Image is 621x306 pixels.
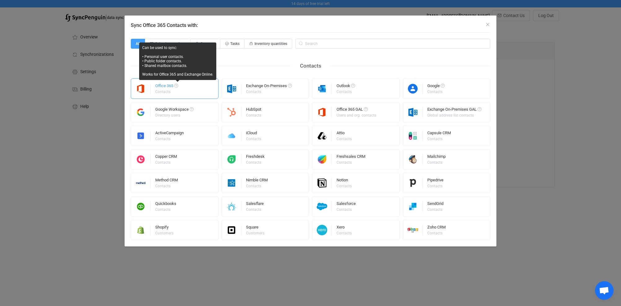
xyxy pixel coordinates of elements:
img: google-contacts.png [403,83,423,94]
div: Customers [246,231,264,235]
div: Freshdesk [246,154,265,161]
div: Square [246,225,265,231]
div: Contacts [337,208,355,211]
div: Salesflare [246,202,264,208]
div: Can be used to sync: • Personal user contacts. • Public folder contacts. • Shared mailbox contact... [142,46,213,77]
div: Users and org. contacts [337,113,376,117]
div: Exchange On-Premises GAL [427,107,482,113]
img: microsoft365.png [312,107,332,118]
div: Office 365 [155,84,178,90]
div: Contacts [155,90,177,94]
div: Contacts [427,90,444,94]
img: salesflare.png [222,201,241,212]
img: icloud.png [222,131,241,141]
div: Contacts [337,90,354,94]
div: Open chat [595,281,614,300]
div: Customers [155,231,174,235]
span: Sync Office 365 Contacts with: [131,22,198,28]
div: Copper CRM [155,154,177,161]
div: Contacts [155,208,175,211]
img: shopify.png [131,225,151,235]
img: salesforce.png [312,201,332,212]
div: Contacts [246,113,261,117]
div: Contacts [427,208,443,211]
div: SendGrid [427,202,443,208]
img: mailchimp.png [403,154,423,165]
img: exchange.png [222,83,241,94]
img: quickbooks.png [131,201,151,212]
img: capsule.png [403,131,423,141]
img: attio.png [312,131,332,141]
img: freshworks.png [312,154,332,165]
div: Mailchimp [427,154,446,161]
div: Salesforce [337,202,356,208]
div: Contacts [155,161,176,164]
img: copper.png [131,154,151,165]
div: Attio [337,131,353,137]
div: Contacts [246,137,261,141]
img: zoho-crm.png [403,225,423,235]
img: microsoft365.png [131,83,151,94]
img: methodcrm.png [131,178,151,188]
div: Office 365 GAL [337,107,377,113]
img: google-workspace.png [131,107,151,118]
div: ActiveCampaign [155,131,184,137]
div: Contacts [337,184,352,188]
div: Xero [337,225,353,231]
div: Contacts [155,184,177,188]
img: pipedrive.png [403,178,423,188]
div: HubSpot [246,107,262,113]
img: freshdesk.png [222,154,241,165]
div: Contacts [427,161,445,164]
button: Close [485,22,490,28]
div: Quickbooks [155,202,176,208]
div: Contacts [427,184,443,188]
div: Sync Office 365 Contacts with: [125,16,496,246]
div: Contacts [246,208,263,211]
div: Nimble CRM [246,178,268,184]
div: Freshsales CRM [337,154,365,161]
div: Contacts [155,137,183,141]
div: Directory users [155,113,193,117]
img: sendgrid.png [403,201,423,212]
div: Method CRM [155,178,178,184]
div: Contacts [246,184,267,188]
img: notion.png [312,178,332,188]
div: Google [427,84,445,90]
div: iCloud [246,131,262,137]
img: nimble.png [222,178,241,188]
div: Contacts [337,137,352,141]
div: Zoho CRM [427,225,446,231]
div: Contacts [246,90,291,94]
img: xero.png [312,225,332,235]
div: Google Workspace [155,107,194,113]
div: Capsule CRM [427,131,451,137]
img: square.png [222,225,241,235]
img: activecampaign.png [131,131,151,141]
div: Shopify [155,225,174,231]
div: Contacts [427,137,450,141]
div: Contacts [337,161,364,164]
div: Outlook [337,84,355,90]
div: Contacts [427,231,445,235]
div: Exchange On-Premises [246,84,292,90]
div: Pipedrive [427,178,443,184]
div: Contacts [246,161,264,164]
img: hubspot.png [222,107,241,118]
input: Search [295,39,490,49]
img: outlook.png [312,83,332,94]
div: Contacts [337,231,352,235]
div: Notion [337,178,353,184]
div: Contacts [291,61,331,71]
img: exchange.png [403,107,423,118]
div: Global address list contacts [427,113,481,117]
